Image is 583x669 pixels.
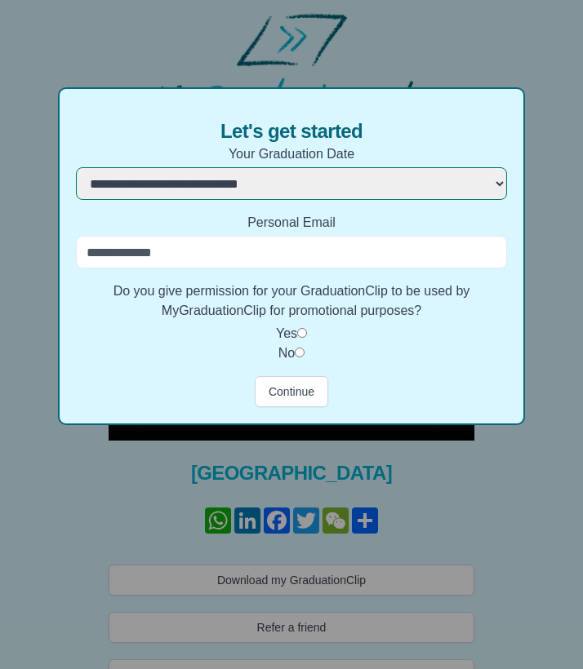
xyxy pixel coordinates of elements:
label: Do you give permission for your GraduationClip to be used by MyGraduationClip for promotional pur... [76,281,506,321]
label: Personal Email [76,213,506,233]
button: Continue [255,376,328,407]
label: Your Graduation Date [76,144,506,164]
label: No [278,346,295,360]
label: Yes [276,326,297,340]
span: Let's get started [220,118,363,144]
